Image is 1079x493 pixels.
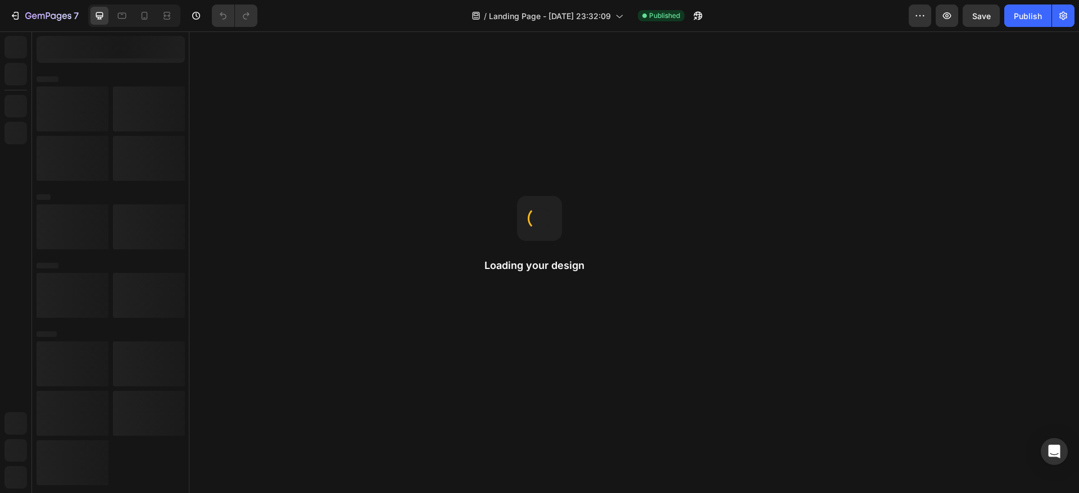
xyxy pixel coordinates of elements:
[484,10,487,22] span: /
[212,4,257,27] div: Undo/Redo
[1004,4,1051,27] button: Publish
[489,10,611,22] span: Landing Page - [DATE] 23:32:09
[484,259,595,272] h2: Loading your design
[74,9,79,22] p: 7
[4,4,84,27] button: 7
[1014,10,1042,22] div: Publish
[1041,438,1068,465] div: Open Intercom Messenger
[963,4,1000,27] button: Save
[972,11,991,21] span: Save
[649,11,680,21] span: Published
